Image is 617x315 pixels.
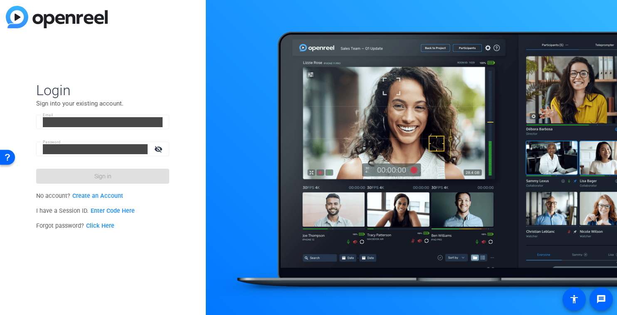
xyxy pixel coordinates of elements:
[36,81,169,99] span: Login
[72,192,123,199] a: Create an Account
[36,192,123,199] span: No account?
[43,140,61,144] mat-label: Password
[36,222,114,229] span: Forgot password?
[569,294,579,304] mat-icon: accessibility
[36,207,135,214] span: I have a Session ID.
[6,6,108,28] img: blue-gradient.svg
[149,143,169,155] mat-icon: visibility_off
[43,113,53,117] mat-label: Email
[36,99,169,108] p: Sign into your existing account.
[86,222,114,229] a: Click Here
[596,294,606,304] mat-icon: message
[43,117,163,127] input: Enter Email Address
[91,207,135,214] a: Enter Code Here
